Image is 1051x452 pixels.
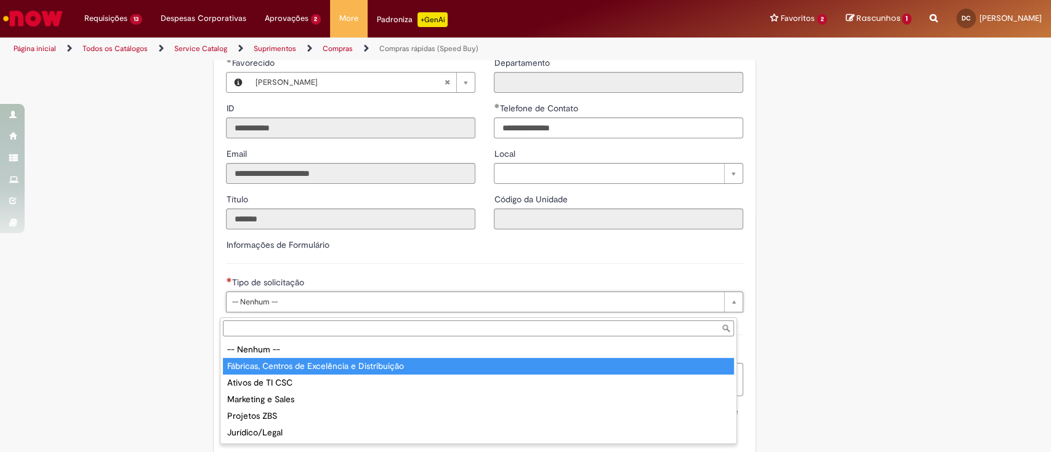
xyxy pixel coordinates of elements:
[223,424,734,441] div: Jurídico/Legal
[223,375,734,391] div: Ativos de TI CSC
[220,339,736,443] ul: Tipo de solicitação
[223,408,734,424] div: Projetos ZBS
[223,341,734,358] div: -- Nenhum --
[223,391,734,408] div: Marketing e Sales
[223,358,734,375] div: Fábricas, Centros de Excelência e Distribuição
